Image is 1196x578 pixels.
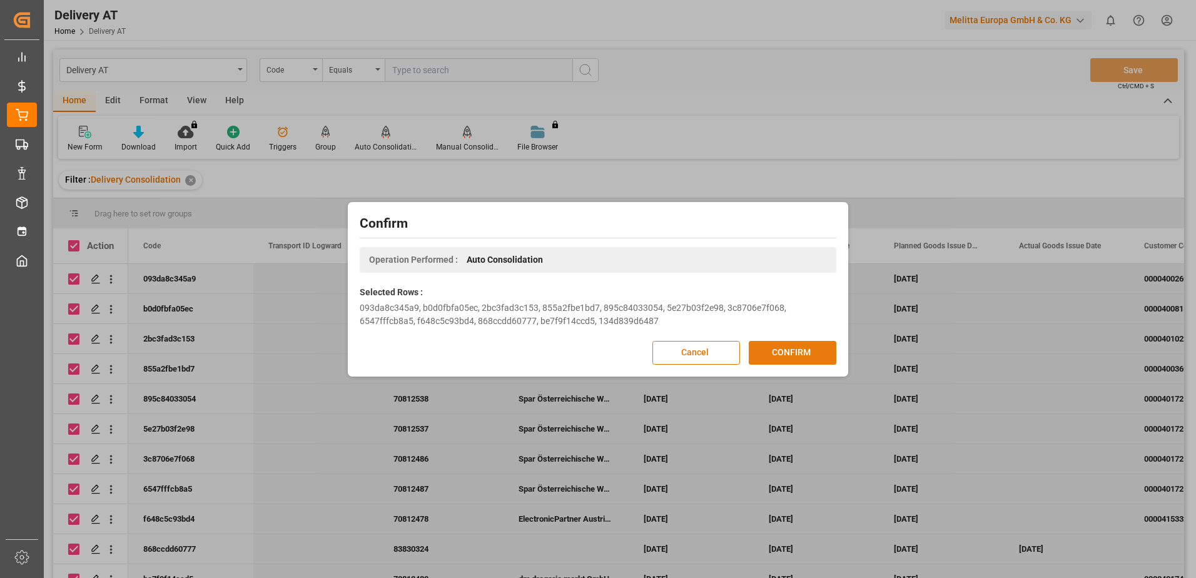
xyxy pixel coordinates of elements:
[749,341,836,365] button: CONFIRM
[360,302,836,328] div: 093da8c345a9, b0d0fbfa05ec, 2bc3fad3c153, 855a2fbe1bd7, 895c84033054, 5e27b03f2e98, 3c8706e7f068,...
[652,341,740,365] button: Cancel
[467,253,543,266] span: Auto Consolidation
[360,286,423,299] label: Selected Rows :
[360,214,836,234] h2: Confirm
[369,253,458,266] span: Operation Performed :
